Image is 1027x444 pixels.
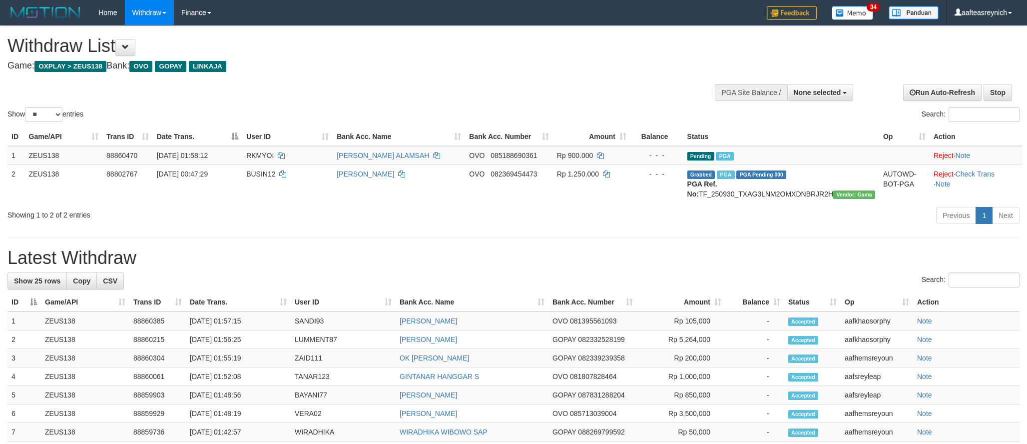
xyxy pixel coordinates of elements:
span: Accepted [788,391,818,400]
a: Note [956,151,971,159]
span: Accepted [788,354,818,363]
td: ZEUS138 [25,146,103,165]
div: - - - [634,169,679,179]
td: - [725,367,784,386]
a: [PERSON_NAME] [400,409,457,417]
a: Show 25 rows [7,272,67,289]
span: CSV [103,277,117,285]
a: [PERSON_NAME] ALAMSAH [337,151,429,159]
td: - [725,386,784,404]
a: Note [917,372,932,380]
span: Accepted [788,410,818,418]
td: 1 [7,311,41,330]
th: Trans ID: activate to sort column ascending [102,127,153,146]
td: [DATE] 01:57:15 [186,311,291,330]
a: Next [992,207,1020,224]
td: ZAID111 [291,349,396,367]
td: 7 [7,423,41,441]
span: Show 25 rows [14,277,60,285]
img: panduan.png [889,6,939,19]
img: MOTION_logo.png [7,5,83,20]
td: 88860061 [129,367,186,386]
span: Copy 081395561093 to clipboard [570,317,616,325]
td: WIRADHIKA [291,423,396,441]
td: TANAR123 [291,367,396,386]
h1: Withdraw List [7,36,675,56]
td: ZEUS138 [25,164,103,203]
div: PGA Site Balance / [715,84,787,101]
a: GINTANAR HANGGAR S [400,372,479,380]
span: Accepted [788,373,818,381]
span: Marked by aafsreyleap [717,170,734,179]
th: Game/API: activate to sort column ascending [25,127,103,146]
td: aafhemsreyoun [841,349,913,367]
span: Copy 085188690361 to clipboard [491,151,537,159]
th: Bank Acc. Name: activate to sort column ascending [396,293,548,311]
a: WIRADHIKA WIBOWO SAP [400,428,488,436]
button: None selected [787,84,854,101]
a: Note [917,391,932,399]
input: Search: [949,107,1020,122]
th: ID: activate to sort column descending [7,293,41,311]
td: aafkhaosorphy [841,330,913,349]
img: Feedback.jpg [767,6,817,20]
td: Rp 5,264,000 [637,330,725,349]
span: Rp 1.250.000 [557,170,599,178]
td: Rp 3,500,000 [637,404,725,423]
td: ZEUS138 [41,386,129,404]
th: Status [683,127,879,146]
span: Pending [687,152,714,160]
td: TF_250930_TXAG3LNM2OMXDNBRJR2H [683,164,879,203]
th: Amount: activate to sort column ascending [637,293,725,311]
td: - [725,330,784,349]
span: PGA Pending [736,170,786,179]
td: [DATE] 01:55:19 [186,349,291,367]
span: [DATE] 00:47:29 [157,170,208,178]
span: OVO [552,409,568,417]
span: 34 [867,2,880,11]
td: BAYANI77 [291,386,396,404]
th: Op: activate to sort column ascending [879,127,930,146]
span: OVO [129,61,152,72]
td: 6 [7,404,41,423]
td: VERA02 [291,404,396,423]
th: Bank Acc. Name: activate to sort column ascending [333,127,465,146]
td: - [725,404,784,423]
td: 5 [7,386,41,404]
th: Bank Acc. Number: activate to sort column ascending [465,127,553,146]
td: Rp 50,000 [637,423,725,441]
td: aafhemsreyoun [841,404,913,423]
span: Copy 087831288204 to clipboard [578,391,624,399]
th: User ID: activate to sort column ascending [291,293,396,311]
span: Accepted [788,317,818,326]
td: Rp 105,000 [637,311,725,330]
span: Vendor URL: https://trx31.1velocity.biz [833,190,875,199]
span: GOPAY [552,391,576,399]
td: - [725,349,784,367]
td: LUMMENT87 [291,330,396,349]
span: Marked by aafsreyleap [716,152,733,160]
td: Rp 1,000,000 [637,367,725,386]
span: Rp 900.000 [557,151,593,159]
td: 88859736 [129,423,186,441]
a: Note [917,409,932,417]
td: [DATE] 01:42:57 [186,423,291,441]
td: aafhemsreyoun [841,423,913,441]
th: Action [913,293,1020,311]
a: Reject [934,170,954,178]
td: ZEUS138 [41,404,129,423]
td: aafsreyleap [841,386,913,404]
td: - [725,423,784,441]
span: OVO [552,372,568,380]
span: RKMYOI [246,151,274,159]
td: · · [930,164,1022,203]
th: Date Trans.: activate to sort column descending [153,127,242,146]
a: Note [917,428,932,436]
td: [DATE] 01:56:25 [186,330,291,349]
td: 2 [7,330,41,349]
td: 88860304 [129,349,186,367]
td: aafsreyleap [841,367,913,386]
span: BUSIN12 [246,170,275,178]
th: Game/API: activate to sort column ascending [41,293,129,311]
span: 88860470 [106,151,137,159]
